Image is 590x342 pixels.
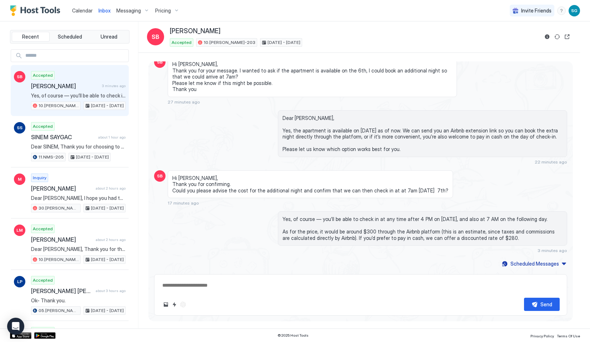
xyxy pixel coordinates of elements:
span: Accepted [33,72,53,79]
div: Scheduled Messages [510,260,559,267]
span: [PERSON_NAME] [170,27,220,35]
span: SB [17,74,22,80]
div: tab-group [10,30,129,44]
span: Inquiry [33,175,46,181]
div: Send [540,301,552,308]
span: about 3 hours ago [96,288,126,293]
span: about 2 hours ago [96,186,126,191]
input: Input Field [22,50,128,62]
span: © 2025 Host Tools [278,333,309,338]
span: about 2 hours ago [96,237,126,242]
span: SG [571,7,578,14]
a: Privacy Policy [530,332,554,339]
span: Dear [PERSON_NAME], Thank you for the kind words about the apartment. If you need anything during... [31,246,126,252]
a: Terms Of Use [557,332,580,339]
span: [DATE] - [DATE] [76,154,109,160]
div: User profile [569,5,580,16]
button: Upload image [162,300,170,309]
span: 10.[PERSON_NAME]-203 [39,256,79,263]
span: [DATE] - [DATE] [268,39,300,46]
span: 27 minutes ago [168,99,200,105]
span: [PERSON_NAME] [31,236,93,243]
span: Dear [PERSON_NAME], Yes, the apartment is available on [DATE] as of now. We can send you an Airbn... [283,115,563,152]
span: SINEM SAYGAC [31,134,95,141]
span: [PERSON_NAME] [PERSON_NAME] [31,287,93,295]
span: SB [152,32,159,41]
span: 17 minutes ago [168,200,199,206]
button: Open reservation [563,32,571,41]
span: Unread [101,34,117,40]
span: 10.[PERSON_NAME]-203 [204,39,255,46]
div: menu [557,6,566,15]
span: Privacy Policy [530,334,554,338]
span: [DATE] - [DATE] [91,205,124,211]
span: 30.[PERSON_NAME]-510 [39,205,79,211]
span: Pricing [155,7,171,14]
span: Yes, of course — you’ll be able to check in at any time after 4 PM on [DATE], and also at 7 AM on... [283,216,563,241]
button: Send [524,298,560,311]
span: SS [17,125,22,131]
span: Ok- Thank you. [31,297,126,304]
a: App Store [10,332,31,339]
span: M [18,176,22,182]
button: Scheduled Messages [501,259,567,268]
button: Recent [12,32,50,42]
span: Yes, of course — you’ll be able to check in at any time after 4 PM on [DATE], and also at 7 AM on... [31,92,126,99]
a: Inbox [98,7,111,14]
span: Scheduled [58,34,82,40]
button: Quick reply [170,300,179,309]
span: Hi [PERSON_NAME], Thank you for your message. I wanted to ask if the apartment is available on th... [172,61,452,92]
button: Sync reservation [553,32,561,41]
span: LP [17,278,22,285]
span: [DATE] - [DATE] [91,102,124,109]
span: 3 minutes ago [538,248,567,253]
a: Host Tools Logo [10,5,63,16]
span: 10.[PERSON_NAME]-203 [39,102,79,109]
a: Calendar [72,7,93,14]
span: SB [157,173,163,179]
span: Hi [PERSON_NAME], Thank you for confirming. Could you please advise the cost for the additional n... [172,175,448,194]
span: Accepted [172,39,192,46]
span: LM [16,227,23,233]
span: 11.NMS-205 [39,154,64,160]
span: Dear [PERSON_NAME], I hope you had the chance to review the details about our apartment that we p... [31,195,126,201]
span: 3 minutes ago [102,84,126,88]
span: Invite Friends [521,7,551,14]
span: Accepted [33,277,53,283]
span: [PERSON_NAME] [31,185,93,192]
span: SB [157,59,163,65]
span: 22 minutes ago [535,159,567,165]
span: [DATE] - [DATE] [91,256,124,263]
button: Reservation information [543,32,551,41]
span: 05.[PERSON_NAME]-617 [39,307,79,314]
span: Accepted [33,226,53,232]
span: [DATE] - [DATE] [91,307,124,314]
div: Open Intercom Messenger [7,318,24,335]
span: Dear SINEM, Thank you for choosing to stay at our apartment. 📅 I’d like to confirm your reservati... [31,144,126,150]
span: Recent [22,34,39,40]
span: Messaging [116,7,141,14]
button: Unread [90,32,128,42]
span: about 1 hour ago [98,135,126,140]
span: Accepted [33,328,53,335]
span: Accepted [33,123,53,130]
a: Google Play Store [34,332,56,339]
span: [PERSON_NAME] [31,82,99,90]
button: Scheduled [51,32,89,42]
span: Terms Of Use [557,334,580,338]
